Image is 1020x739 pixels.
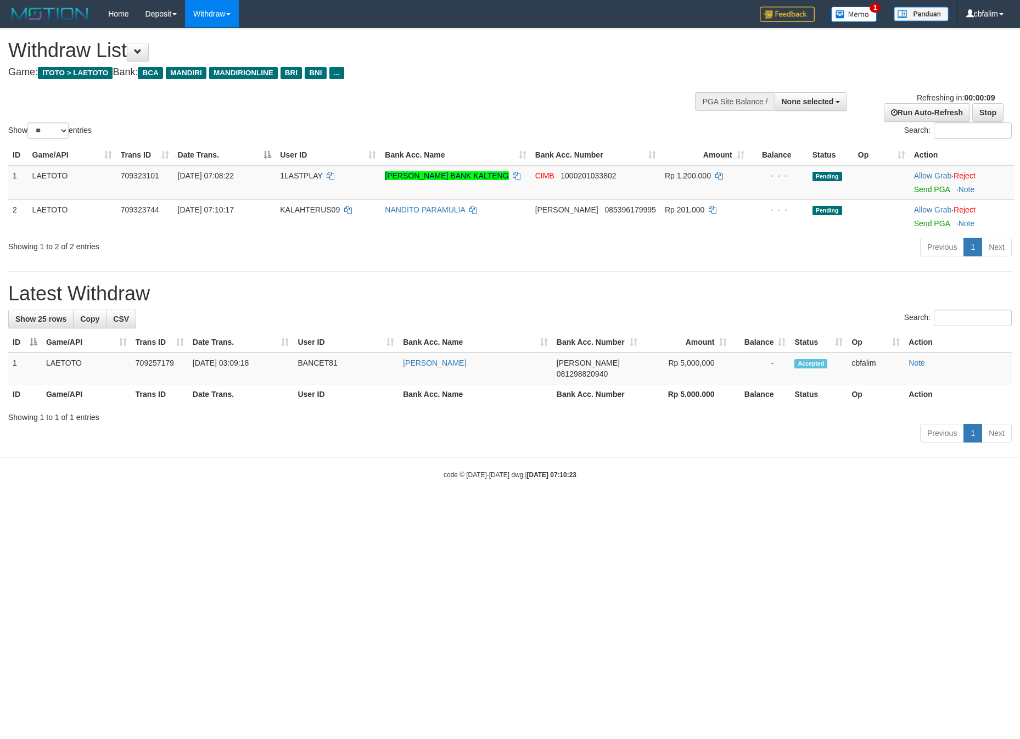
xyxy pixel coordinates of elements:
th: Action [910,145,1015,165]
span: MANDIRIONLINE [209,67,278,79]
a: Note [959,219,975,228]
img: Feedback.jpg [760,7,815,22]
a: 1 [963,238,982,256]
div: PGA Site Balance / [695,92,774,111]
span: Pending [812,206,842,215]
span: Copy [80,315,99,323]
a: Run Auto-Refresh [884,103,970,122]
span: [PERSON_NAME] [557,359,620,367]
div: - - - [753,204,804,215]
h1: Withdraw List [8,40,669,61]
th: Status [808,145,854,165]
th: Action [904,384,1012,405]
div: Showing 1 to 2 of 2 entries [8,237,417,252]
strong: [DATE] 07:10:23 [527,471,576,479]
td: Rp 5,000,000 [642,352,731,384]
small: code © [DATE]-[DATE] dwg | [444,471,576,479]
img: Button%20Memo.svg [831,7,877,22]
td: 2 [8,199,28,233]
th: Bank Acc. Name [399,384,552,405]
th: Op: activate to sort column ascending [847,332,904,352]
th: Op: activate to sort column ascending [854,145,910,165]
td: LAETOTO [28,199,116,233]
div: Showing 1 to 1 of 1 entries [8,407,1012,423]
th: Trans ID: activate to sort column ascending [131,332,188,352]
th: Date Trans.: activate to sort column descending [173,145,276,165]
span: [DATE] 07:10:17 [178,205,234,214]
a: Copy [73,310,107,328]
th: Rp 5.000.000 [642,384,731,405]
span: Pending [812,172,842,181]
th: Bank Acc. Number: activate to sort column ascending [552,332,642,352]
a: Reject [954,205,976,214]
th: Bank Acc. Number: activate to sort column ascending [531,145,660,165]
span: Show 25 rows [15,315,66,323]
span: [DATE] 07:08:22 [178,171,234,180]
td: 1 [8,165,28,200]
a: [PERSON_NAME] [403,359,466,367]
span: MANDIRI [166,67,206,79]
a: Show 25 rows [8,310,74,328]
a: Stop [972,103,1004,122]
span: 709323744 [121,205,159,214]
span: CIMB [535,171,554,180]
a: Allow Grab [914,171,951,180]
th: Game/API: activate to sort column ascending [28,145,116,165]
th: ID [8,145,28,165]
th: Date Trans.: activate to sort column ascending [188,332,294,352]
th: Game/API: activate to sort column ascending [42,332,131,352]
th: ID [8,384,42,405]
strong: 00:00:09 [964,93,995,102]
span: BCA [138,67,162,79]
span: Accepted [794,359,827,368]
label: Search: [904,310,1012,326]
span: Refreshing in: [917,93,995,102]
td: 709257179 [131,352,188,384]
td: 1 [8,352,42,384]
th: User ID: activate to sort column ascending [293,332,399,352]
h4: Game: Bank: [8,67,669,78]
a: Allow Grab [914,205,951,214]
th: Balance [749,145,808,165]
th: Amount: activate to sort column ascending [642,332,731,352]
span: 709323101 [121,171,159,180]
th: Op [847,384,904,405]
a: Note [959,185,975,194]
th: Amount: activate to sort column ascending [660,145,749,165]
span: KALAHTERUS09 [280,205,340,214]
td: [DATE] 03:09:18 [188,352,294,384]
a: 1 [963,424,982,443]
input: Search: [934,310,1012,326]
span: BNI [305,67,326,79]
span: BRI [281,67,302,79]
th: Game/API [42,384,131,405]
td: cbfalim [847,352,904,384]
a: NANDITO PARAMULIA [385,205,465,214]
td: - [731,352,791,384]
span: None selected [782,97,834,106]
td: · [910,165,1015,200]
select: Showentries [27,122,69,139]
div: - - - [753,170,804,181]
a: CSV [106,310,136,328]
span: [PERSON_NAME] [535,205,598,214]
span: 1 [870,3,881,13]
th: Balance [731,384,791,405]
img: MOTION_logo.png [8,5,92,22]
span: Copy 1000201033802 to clipboard [561,171,616,180]
th: Bank Acc. Name: activate to sort column ascending [399,332,552,352]
a: Next [982,238,1012,256]
span: ... [329,67,344,79]
th: User ID: activate to sort column ascending [276,145,380,165]
input: Search: [934,122,1012,139]
label: Show entries [8,122,92,139]
a: Reject [954,171,976,180]
button: None selected [775,92,848,111]
a: Send PGA [914,185,950,194]
span: Copy 085396179995 to clipboard [604,205,655,214]
th: Trans ID: activate to sort column ascending [116,145,173,165]
img: panduan.png [894,7,949,21]
span: CSV [113,315,129,323]
a: Next [982,424,1012,443]
th: Trans ID [131,384,188,405]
